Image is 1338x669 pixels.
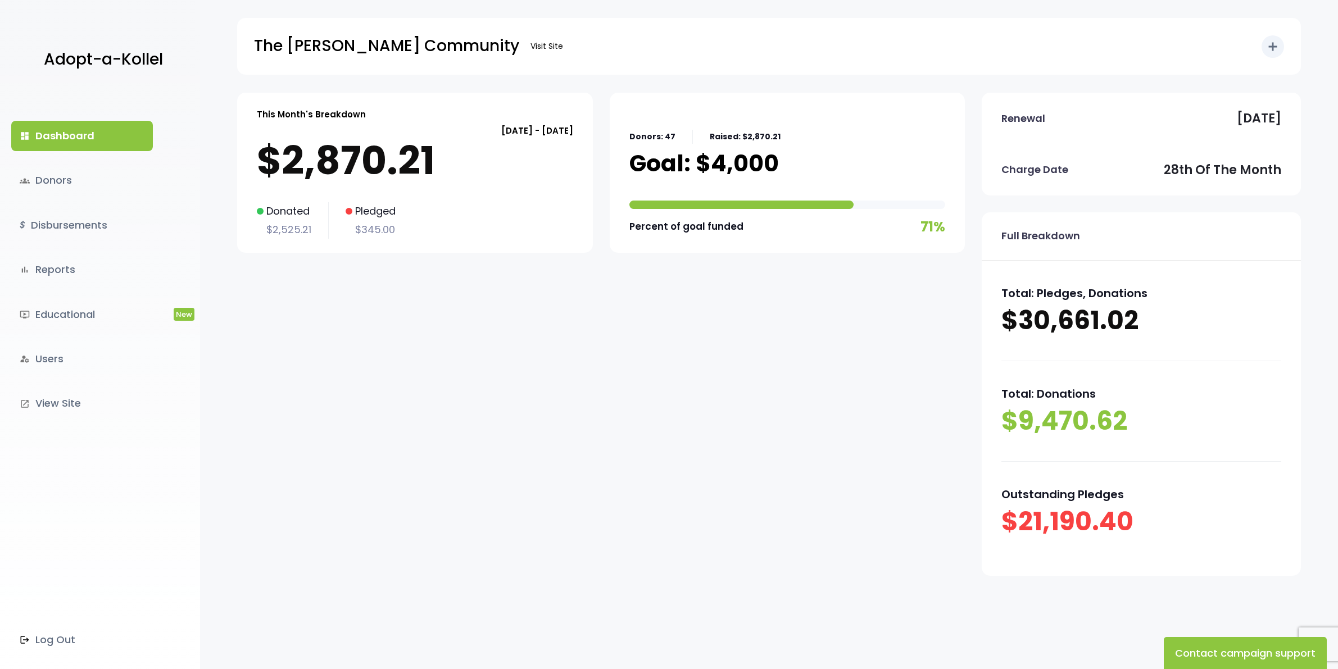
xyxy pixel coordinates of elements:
i: ondemand_video [20,310,30,320]
p: Donated [257,202,311,220]
p: Goal: $4,000 [629,149,779,178]
p: Renewal [1001,110,1045,128]
p: [DATE] - [DATE] [257,123,573,138]
i: launch [20,399,30,409]
p: $30,661.02 [1001,303,1281,338]
a: Visit Site [525,35,569,57]
p: This Month's Breakdown [257,107,366,122]
button: Contact campaign support [1164,637,1327,669]
a: bar_chartReports [11,254,153,285]
a: $Disbursements [11,210,153,240]
p: $9,470.62 [1001,404,1281,439]
p: $345.00 [346,221,396,239]
p: Pledged [346,202,396,220]
a: dashboardDashboard [11,121,153,151]
p: Adopt-a-Kollel [44,45,163,74]
a: ondemand_videoEducationalNew [11,299,153,330]
p: 28th of the month [1164,159,1281,181]
i: $ [20,217,25,234]
p: Outstanding Pledges [1001,484,1281,504]
p: Raised: $2,870.21 [710,130,781,144]
a: Adopt-a-Kollel [38,33,163,87]
p: $2,525.21 [257,221,311,239]
i: dashboard [20,131,30,141]
p: [DATE] [1237,107,1281,130]
span: groups [20,176,30,186]
span: New [174,308,194,321]
a: manage_accountsUsers [11,344,153,374]
i: manage_accounts [20,354,30,364]
p: Donors: 47 [629,130,675,144]
p: $21,190.40 [1001,504,1281,539]
p: Total: Pledges, Donations [1001,283,1281,303]
i: bar_chart [20,265,30,275]
p: Total: Donations [1001,384,1281,404]
a: launchView Site [11,388,153,418]
a: Log Out [11,625,153,655]
a: groupsDonors [11,165,153,195]
p: Percent of goal funded [629,218,743,235]
p: 71% [920,215,945,239]
i: add [1266,40,1280,53]
button: add [1262,35,1284,58]
p: The [PERSON_NAME] Community [254,32,519,60]
p: Charge Date [1001,161,1068,179]
p: Full Breakdown [1001,227,1080,245]
p: $2,870.21 [257,138,573,183]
